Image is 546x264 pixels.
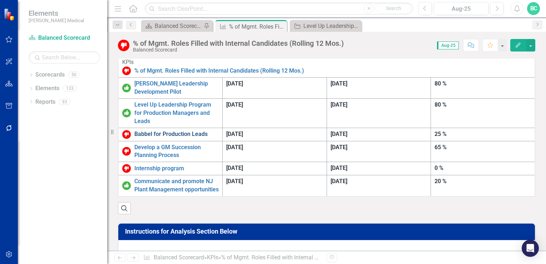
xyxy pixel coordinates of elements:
[143,21,202,30] a: Balanced Scorecard Welcome Page
[134,67,531,75] a: % of Mgmt. Roles Filled with Internal Candidates (Rolling 12 Mos.)
[133,47,344,53] div: Balanced Scorecard
[63,85,77,92] div: 133
[226,165,243,171] span: [DATE]
[327,128,431,141] td: Double-Click to Edit
[226,144,243,151] span: [DATE]
[122,164,131,173] img: Below Target
[155,21,202,30] div: Balanced Scorecard Welcome Page
[143,254,321,262] div: » »
[68,72,80,78] div: 50
[122,147,131,156] img: Below Target
[122,58,531,67] div: KPIs
[134,101,219,126] a: Level Up Leadership Program for Production Managers and Leads
[431,128,535,141] td: Double-Click to Edit
[303,21,359,30] div: Level Up Leadership Program for Production Managers and Leads
[435,164,531,172] div: 0 %
[223,98,327,128] td: Double-Click to Edit
[226,131,243,137] span: [DATE]
[331,131,347,137] span: [DATE]
[434,2,488,15] button: Aug-25
[223,78,327,99] td: Double-Click to Edit
[118,78,223,99] td: Double-Click to Edit Right Click for Context Menu
[436,5,486,13] div: Aug-25
[29,51,100,64] input: Search Below...
[134,130,219,138] a: Babbel for Production Leads
[376,4,411,14] button: Search
[29,34,100,42] a: Balanced Scorecard
[331,101,347,108] span: [DATE]
[221,254,388,261] div: % of Mgmt. Roles Filled with Internal Candidates (Rolling 12 Mos.)
[35,71,65,79] a: Scorecards
[327,141,431,162] td: Double-Click to Edit
[118,141,223,162] td: Double-Click to Edit Right Click for Context Menu
[223,175,327,196] td: Double-Click to Edit
[118,56,535,78] td: Double-Click to Edit Right Click for Context Menu
[223,141,327,162] td: Double-Click to Edit
[226,101,243,108] span: [DATE]
[118,175,223,196] td: Double-Click to Edit Right Click for Context Menu
[122,181,131,190] img: On or Above Target
[327,175,431,196] td: Double-Click to Edit
[435,177,531,186] div: 20 %
[35,98,55,106] a: Reports
[435,130,531,138] div: 25 %
[134,80,219,96] a: [PERSON_NAME] Leadership Development Pilot
[331,165,347,171] span: [DATE]
[431,175,535,196] td: Double-Click to Edit
[327,78,431,99] td: Double-Click to Edit
[29,18,84,23] small: [PERSON_NAME] Medical
[122,109,131,117] img: On or Above Target
[292,21,359,30] a: Level Up Leadership Program for Production Managers and Leads
[226,80,243,87] span: [DATE]
[437,41,459,49] span: Aug-25
[327,98,431,128] td: Double-Click to Edit
[118,98,223,128] td: Double-Click to Edit Right Click for Context Menu
[145,3,413,15] input: Search ClearPoint...
[118,128,223,141] td: Double-Click to Edit Right Click for Context Menu
[386,5,401,11] span: Search
[223,162,327,175] td: Double-Click to Edit
[331,80,347,87] span: [DATE]
[134,177,219,194] a: Communicate and promote NJ Plant Management opportunities
[207,254,218,261] a: KPIs
[59,99,70,105] div: 93
[331,178,347,185] span: [DATE]
[431,78,535,99] td: Double-Click to Edit
[154,254,204,261] a: Balanced Scorecard
[122,84,131,92] img: On or Above Target
[29,9,84,18] span: Elements
[133,39,344,47] div: % of Mgmt. Roles Filled with Internal Candidates (Rolling 12 Mos.)
[327,162,431,175] td: Double-Click to Edit
[431,141,535,162] td: Double-Click to Edit
[331,144,347,151] span: [DATE]
[122,130,131,139] img: Below Target
[431,98,535,128] td: Double-Click to Edit
[134,143,219,160] a: Develop a GM Succession Planning Process
[229,22,285,31] div: % of Mgmt. Roles Filled with Internal Candidates (Rolling 12 Mos.)
[35,84,59,93] a: Elements
[134,165,219,173] a: Internship program
[122,67,131,75] img: Below Target
[527,2,540,15] button: BC
[435,101,531,109] div: 80 %
[4,8,16,21] img: ClearPoint Strategy
[431,162,535,175] td: Double-Click to Edit
[435,143,531,152] div: 65 %
[435,80,531,88] div: 80 %
[118,162,223,175] td: Double-Click to Edit Right Click for Context Menu
[118,40,129,51] img: Below Target
[522,240,539,257] div: Open Intercom Messenger
[125,228,531,235] h3: Instructions for Analysis Section Below
[226,178,243,185] span: [DATE]
[223,128,327,141] td: Double-Click to Edit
